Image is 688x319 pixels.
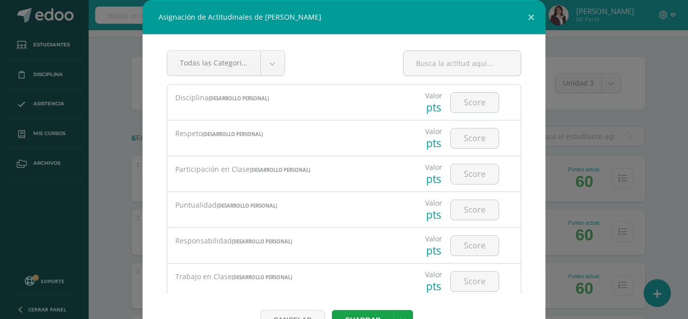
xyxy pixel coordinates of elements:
[232,238,292,245] span: (Desarrollo Personal)
[425,234,442,243] div: Valor
[425,126,442,136] div: Valor
[425,162,442,172] div: Valor
[167,51,285,76] a: Todas las Categorias
[175,164,395,175] div: Participación en Clase
[425,270,442,279] div: Valor
[451,129,499,148] input: Score
[425,100,442,114] div: pts
[425,91,442,100] div: Valor
[425,172,442,186] div: pts
[425,198,442,208] div: Valor
[175,236,395,247] div: Responsabilidad
[175,200,395,211] div: Puntualidad
[180,51,248,75] span: Todas las Categorias
[175,129,395,140] div: Respeto
[175,272,395,283] div: Trabajo en Clase
[425,279,442,293] div: pts
[425,136,442,150] div: pts
[425,208,442,222] div: pts
[403,51,521,76] input: Busca la actitud aqui...
[451,93,499,112] input: Score
[451,164,499,184] input: Score
[202,131,263,138] span: (Desarrollo Personal)
[209,95,269,102] span: (Desarrollo Personal)
[451,272,499,291] input: Score
[451,236,499,256] input: Score
[232,274,292,281] span: (Desarrollo Personal)
[175,93,395,104] div: Disciplina
[250,167,310,173] span: (Desarrollo Personal)
[425,243,442,258] div: pts
[217,203,277,209] span: (Desarrollo Personal)
[451,200,499,220] input: Score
